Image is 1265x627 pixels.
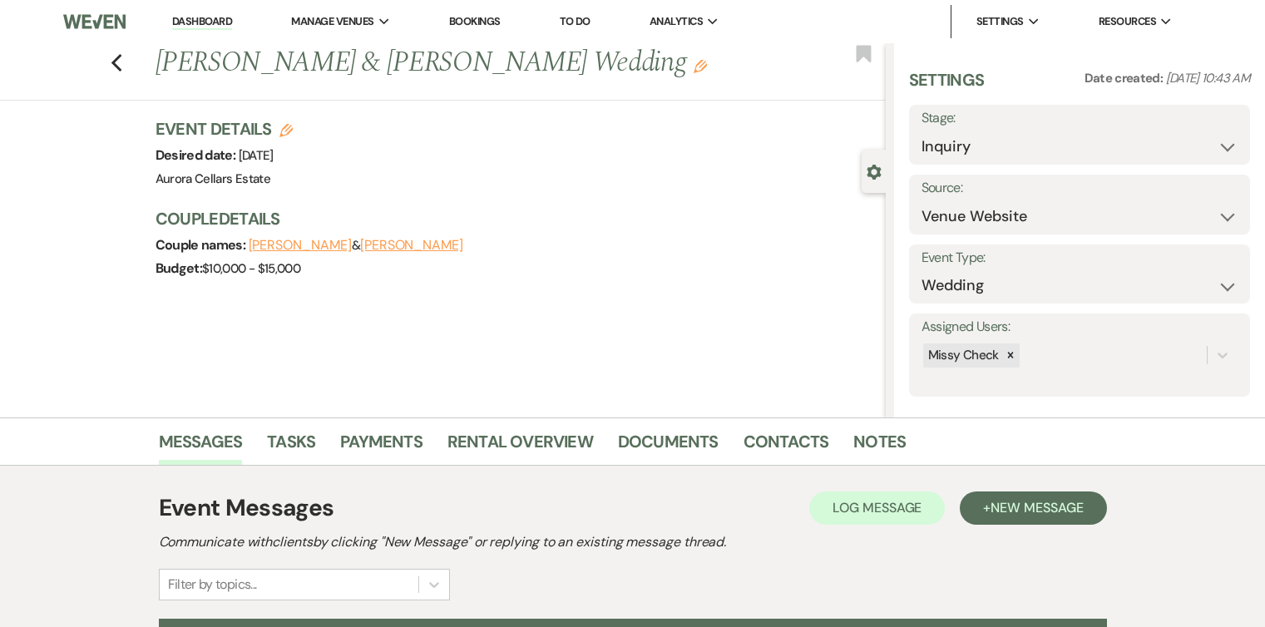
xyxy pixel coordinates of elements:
div: Filter by topics... [168,575,257,595]
a: Bookings [449,14,501,28]
button: [PERSON_NAME] [249,239,352,252]
span: [DATE] [239,147,274,164]
button: Edit [694,58,707,73]
h3: Event Details [156,117,294,141]
a: Contacts [744,428,829,465]
label: Source: [922,176,1238,200]
span: Aurora Cellars Estate [156,170,271,187]
h3: Settings [909,68,985,105]
a: Rental Overview [447,428,593,465]
a: To Do [560,14,590,28]
span: & [249,237,463,254]
img: Weven Logo [63,4,126,39]
button: Log Message [809,491,945,525]
label: Assigned Users: [922,315,1238,339]
span: Date created: [1085,70,1166,86]
span: Log Message [833,499,922,516]
h2: Communicate with clients by clicking "New Message" or replying to an existing message thread. [159,532,1107,552]
a: Payments [340,428,422,465]
label: Stage: [922,106,1238,131]
a: Messages [159,428,243,465]
span: [DATE] 10:43 AM [1166,70,1250,86]
h1: Event Messages [159,491,334,526]
span: Analytics [650,13,703,30]
a: Dashboard [172,14,232,30]
span: Desired date: [156,146,239,164]
button: +New Message [960,491,1106,525]
h1: [PERSON_NAME] & [PERSON_NAME] Wedding [156,43,734,83]
span: Couple names: [156,236,249,254]
h3: Couple Details [156,207,869,230]
span: Manage Venues [291,13,373,30]
a: Tasks [267,428,315,465]
label: Event Type: [922,246,1238,270]
a: Notes [853,428,906,465]
button: Close lead details [867,163,882,179]
span: New Message [991,499,1083,516]
button: [PERSON_NAME] [360,239,463,252]
span: Resources [1099,13,1156,30]
span: Settings [976,13,1024,30]
span: $10,000 - $15,000 [202,260,300,277]
span: Budget: [156,259,203,277]
a: Documents [618,428,719,465]
div: Missy Check [923,343,1001,368]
